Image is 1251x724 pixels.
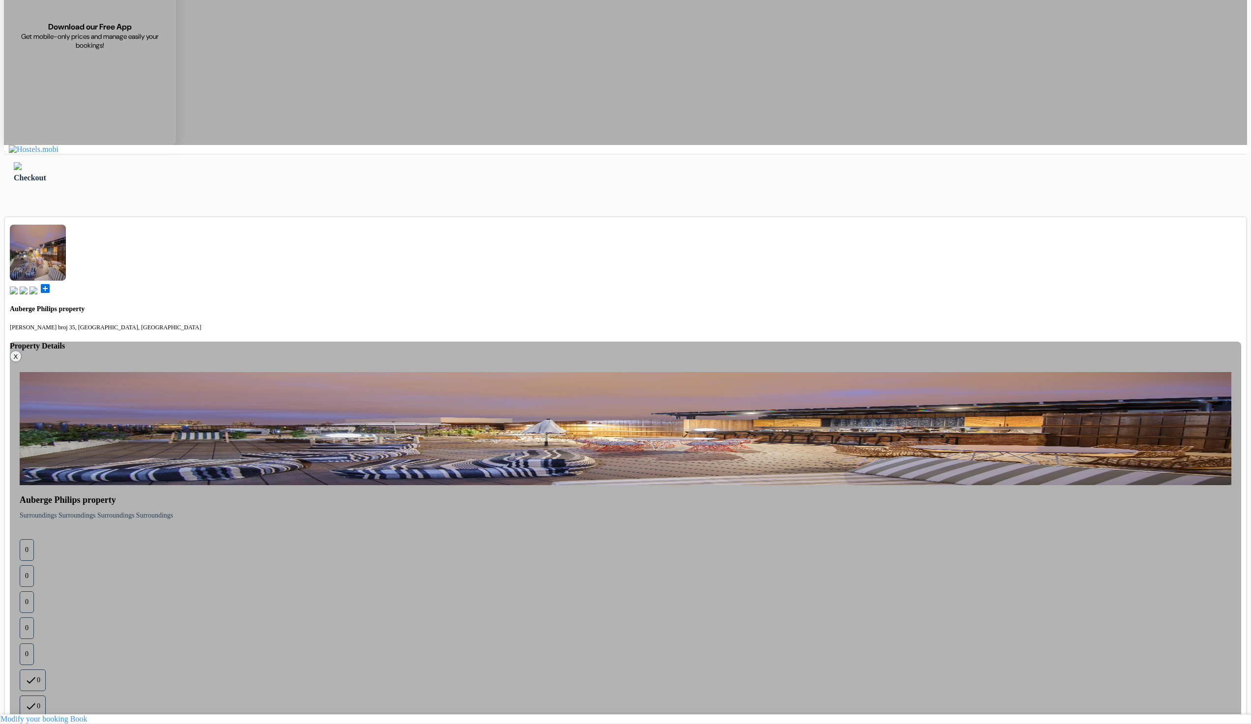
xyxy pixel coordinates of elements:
[20,287,28,294] img: music.svg
[48,22,132,32] span: Download our Free App
[20,591,34,613] div: 0
[10,287,18,294] img: book.svg
[20,617,34,639] div: 0
[70,715,87,723] a: Book
[10,324,201,331] small: [PERSON_NAME] broj 35, [GEOGRAPHIC_DATA], [GEOGRAPHIC_DATA]
[29,287,37,294] img: truck.svg
[10,305,1241,313] h4: Auberge Philips property
[39,288,51,296] a: add_box
[25,674,37,686] i: done
[20,695,46,717] div: 0
[20,512,173,519] span: Surroundings Surroundings Surroundings Surroundings
[20,539,34,561] div: 0
[20,495,1231,505] h4: Auberge Philips property
[10,342,1241,350] h4: Property Details
[10,350,22,362] button: X
[20,565,34,587] div: 0
[9,145,58,154] img: Hostels.mobi
[15,32,165,50] span: Get mobile-only prices and manage easily your bookings!
[0,715,68,723] a: Modify your booking
[20,643,34,665] div: 0
[14,174,46,182] span: Checkout
[14,162,22,170] img: left_arrow.svg
[20,669,46,691] div: 0
[39,283,51,294] span: add_box
[25,700,37,712] i: done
